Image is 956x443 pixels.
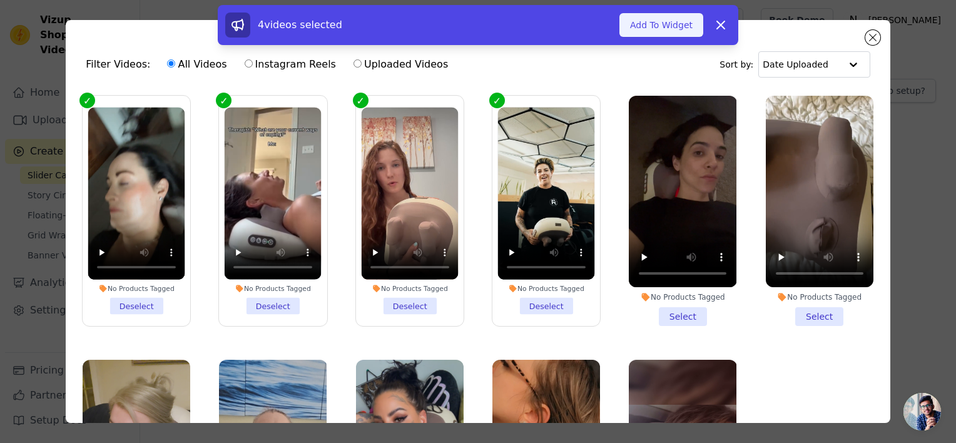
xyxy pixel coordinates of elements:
[619,13,703,37] button: Add To Widget
[166,56,227,73] label: All Videos
[720,51,870,78] div: Sort by:
[86,50,455,79] div: Filter Videos:
[498,284,595,293] div: No Products Tagged
[353,56,449,73] label: Uploaded Videos
[88,284,185,293] div: No Products Tagged
[361,284,458,293] div: No Products Tagged
[766,292,873,302] div: No Products Tagged
[225,284,322,293] div: No Products Tagged
[903,393,941,430] div: Open chat
[258,19,342,31] span: 4 videos selected
[244,56,337,73] label: Instagram Reels
[629,292,736,302] div: No Products Tagged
